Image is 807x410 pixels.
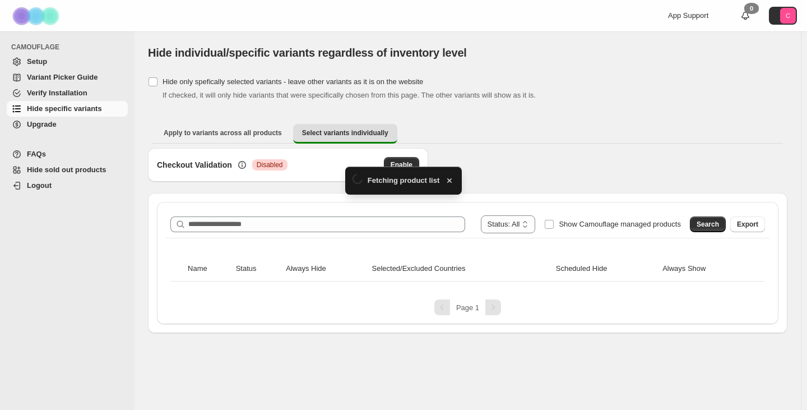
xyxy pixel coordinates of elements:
[559,220,681,228] span: Show Camouflage managed products
[368,175,440,186] span: Fetching product list
[7,178,128,194] a: Logout
[780,8,796,24] span: Avatar with initials C
[27,89,87,97] span: Verify Installation
[384,157,419,173] button: Enable
[27,150,46,158] span: FAQs
[369,256,553,282] th: Selected/Excluded Countries
[155,124,291,142] button: Apply to variants across all products
[456,303,479,312] span: Page 1
[7,117,128,132] a: Upgrade
[7,70,128,85] a: Variant Picker Guide
[27,120,57,128] span: Upgrade
[7,162,128,178] a: Hide sold out products
[157,159,232,171] h3: Checkout Validation
[668,11,708,20] span: App Support
[697,220,719,229] span: Search
[391,160,412,169] span: Enable
[27,57,47,66] span: Setup
[302,128,388,137] span: Select variants individually
[744,3,759,14] div: 0
[27,104,102,113] span: Hide specific variants
[7,101,128,117] a: Hide specific variants
[7,85,128,101] a: Verify Installation
[27,165,106,174] span: Hide sold out products
[769,7,797,25] button: Avatar with initials C
[163,77,423,86] span: Hide only spefically selected variants - leave other variants as it is on the website
[166,300,769,315] nav: Pagination
[163,91,536,99] span: If checked, it will only hide variants that were specifically chosen from this page. The other va...
[7,146,128,162] a: FAQs
[148,148,787,333] div: Select variants individually
[553,256,659,282] th: Scheduled Hide
[148,47,467,59] span: Hide individual/specific variants regardless of inventory level
[282,256,368,282] th: Always Hide
[9,1,65,31] img: Camouflage
[233,256,283,282] th: Status
[659,256,751,282] th: Always Show
[7,54,128,70] a: Setup
[257,160,283,169] span: Disabled
[730,216,765,232] button: Export
[11,43,129,52] span: CAMOUFLAGE
[164,128,282,137] span: Apply to variants across all products
[786,12,790,19] text: C
[27,181,52,190] span: Logout
[737,220,758,229] span: Export
[184,256,233,282] th: Name
[740,10,751,21] a: 0
[690,216,726,232] button: Search
[27,73,98,81] span: Variant Picker Guide
[293,124,397,144] button: Select variants individually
